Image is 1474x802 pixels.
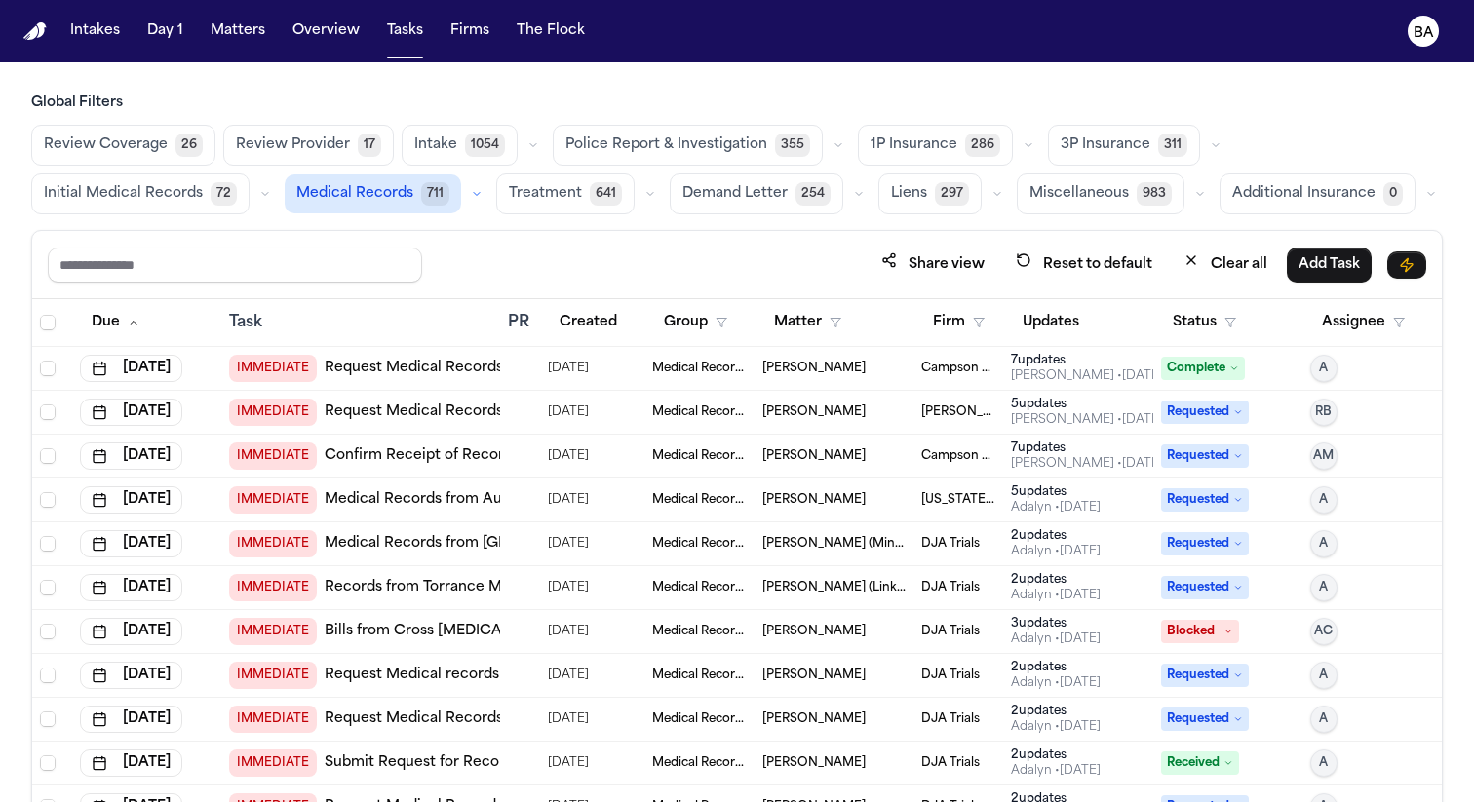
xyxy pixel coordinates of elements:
span: 26 [175,134,203,157]
span: Intake [414,135,457,155]
span: Liens [891,184,927,204]
button: Share view [870,247,996,283]
button: Review Coverage26 [31,125,215,166]
button: Review Provider17 [223,125,394,166]
button: Day 1 [139,14,191,49]
span: Demand Letter [682,184,788,204]
button: Intakes [62,14,128,49]
span: Medical Records [296,184,413,204]
span: Initial Medical Records [44,184,203,204]
button: 3P Insurance311 [1048,125,1200,166]
button: Overview [285,14,368,49]
span: Review Provider [236,135,350,155]
button: 1P Insurance286 [858,125,1013,166]
span: 0 [1383,182,1403,206]
button: Clear all [1172,247,1279,283]
button: Initial Medical Records72 [31,173,250,214]
span: Additional Insurance [1232,184,1376,204]
button: Immediate Task [1387,251,1426,279]
span: Review Coverage [44,135,168,155]
span: 17 [358,134,381,157]
span: 72 [211,182,237,206]
span: 1P Insurance [871,135,957,155]
span: 254 [795,182,831,206]
span: 711 [421,182,449,206]
span: 311 [1158,134,1187,157]
h3: Global Filters [31,94,1443,113]
button: Matters [203,14,273,49]
span: 355 [775,134,810,157]
button: Liens297 [878,173,982,214]
button: Medical Records711 [285,174,461,213]
button: Treatment641 [496,173,635,214]
a: Home [23,22,47,41]
button: Tasks [379,14,431,49]
button: Police Report & Investigation355 [553,125,823,166]
span: Treatment [509,184,582,204]
span: 286 [965,134,1000,157]
span: Police Report & Investigation [565,135,767,155]
button: Additional Insurance0 [1220,173,1416,214]
span: 641 [590,182,622,206]
span: 1054 [465,134,505,157]
button: Firms [443,14,497,49]
button: Intake1054 [402,125,518,166]
button: Reset to default [1004,247,1164,283]
span: 3P Insurance [1061,135,1150,155]
button: Demand Letter254 [670,173,843,214]
span: Miscellaneous [1029,184,1129,204]
img: Finch Logo [23,22,47,41]
button: Add Task [1287,248,1372,283]
button: The Flock [509,14,593,49]
span: 297 [935,182,969,206]
button: Miscellaneous983 [1017,173,1184,214]
span: 983 [1137,182,1172,206]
